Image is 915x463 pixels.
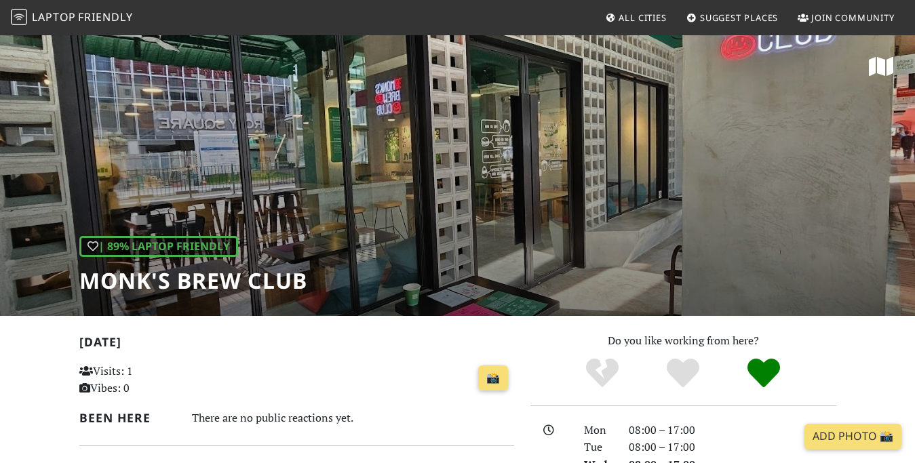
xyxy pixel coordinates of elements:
h2: [DATE] [79,335,514,355]
span: Laptop [32,9,76,24]
div: Definitely! [723,357,804,390]
span: All Cities [619,12,667,24]
div: Mon [576,422,621,439]
span: Suggest Places [700,12,779,24]
p: Visits: 1 Vibes: 0 [79,363,214,397]
a: Join Community [792,5,900,30]
a: All Cities [600,5,672,30]
div: 08:00 – 17:00 [621,422,844,439]
a: 📸 [478,365,508,391]
p: Do you like working from here? [530,332,836,350]
a: Suggest Places [681,5,784,30]
div: No [562,357,643,390]
span: Friendly [78,9,132,24]
div: Yes [643,357,724,390]
div: | 89% Laptop Friendly [79,236,238,258]
div: Tue [576,439,621,456]
h2: Been here [79,411,176,425]
div: There are no public reactions yet. [192,408,514,428]
a: Add Photo 📸 [804,424,901,449]
div: 08:00 – 17:00 [621,439,844,456]
img: LaptopFriendly [11,9,27,25]
h1: Monk's Brew Club [79,268,307,294]
span: Join Community [811,12,895,24]
a: LaptopFriendly LaptopFriendly [11,6,133,30]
